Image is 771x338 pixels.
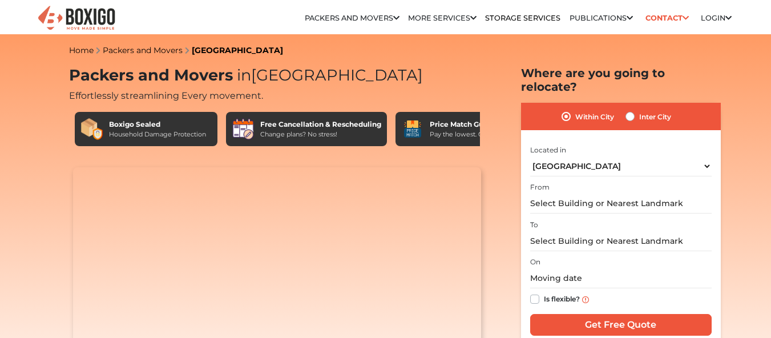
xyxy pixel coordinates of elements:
div: Change plans? No stress! [260,130,381,139]
div: Free Cancellation & Rescheduling [260,119,381,130]
a: Home [69,45,94,55]
a: Storage Services [485,14,560,22]
a: Publications [570,14,633,22]
input: Moving date [530,268,712,288]
label: From [530,182,550,192]
span: Effortlessly streamlining Every movement. [69,90,263,101]
label: Located in [530,145,566,155]
div: Price Match Guarantee [430,119,516,130]
a: Login [701,14,732,22]
input: Select Building or Nearest Landmark [530,231,712,251]
label: Within City [575,110,614,123]
label: On [530,257,540,267]
span: in [237,66,251,84]
a: Contact [641,9,692,27]
label: Inter City [639,110,671,123]
div: Household Damage Protection [109,130,206,139]
h2: Where are you going to relocate? [521,66,721,94]
a: Packers and Movers [103,45,183,55]
input: Get Free Quote [530,314,712,336]
img: Boxigo [37,5,116,33]
img: Price Match Guarantee [401,118,424,140]
h1: Packers and Movers [69,66,486,85]
div: Pay the lowest. Guaranteed! [430,130,516,139]
label: To [530,220,538,230]
a: Packers and Movers [305,14,399,22]
input: Select Building or Nearest Landmark [530,194,712,214]
img: Boxigo Sealed [80,118,103,140]
img: info [582,296,589,303]
div: Boxigo Sealed [109,119,206,130]
a: More services [408,14,477,22]
img: Free Cancellation & Rescheduling [232,118,255,140]
label: Is flexible? [544,292,580,304]
a: [GEOGRAPHIC_DATA] [192,45,283,55]
span: [GEOGRAPHIC_DATA] [233,66,423,84]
